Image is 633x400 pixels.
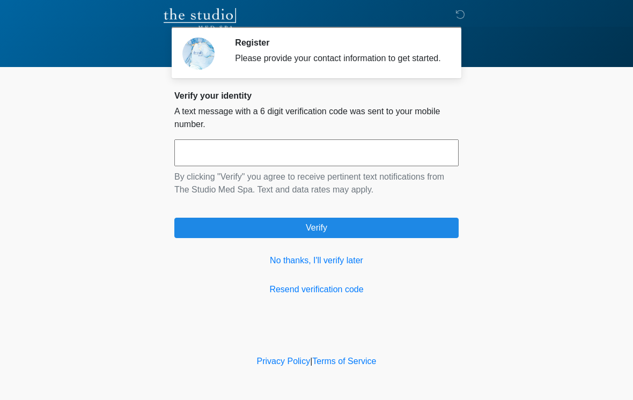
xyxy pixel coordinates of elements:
img: The Studio Med Spa Logo [164,8,236,29]
h2: Verify your identity [174,91,459,101]
p: By clicking "Verify" you agree to receive pertinent text notifications from The Studio Med Spa. T... [174,171,459,196]
a: Resend verification code [174,283,459,296]
a: Terms of Service [312,357,376,366]
p: A text message with a 6 digit verification code was sent to your mobile number. [174,105,459,131]
a: | [310,357,312,366]
button: Verify [174,218,459,238]
a: No thanks, I'll verify later [174,254,459,267]
img: Agent Avatar [182,38,215,70]
div: Please provide your contact information to get started. [235,52,443,65]
a: Privacy Policy [257,357,311,366]
h2: Register [235,38,443,48]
